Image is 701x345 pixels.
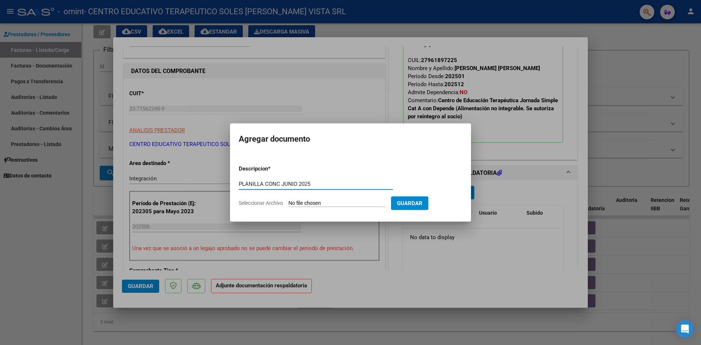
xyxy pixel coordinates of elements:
span: Guardar [397,200,422,207]
h2: Agregar documento [239,132,462,146]
div: Open Intercom Messenger [676,320,694,338]
p: Descripcion [239,165,306,173]
button: Guardar [391,196,428,210]
span: Seleccionar Archivo [239,200,283,206]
